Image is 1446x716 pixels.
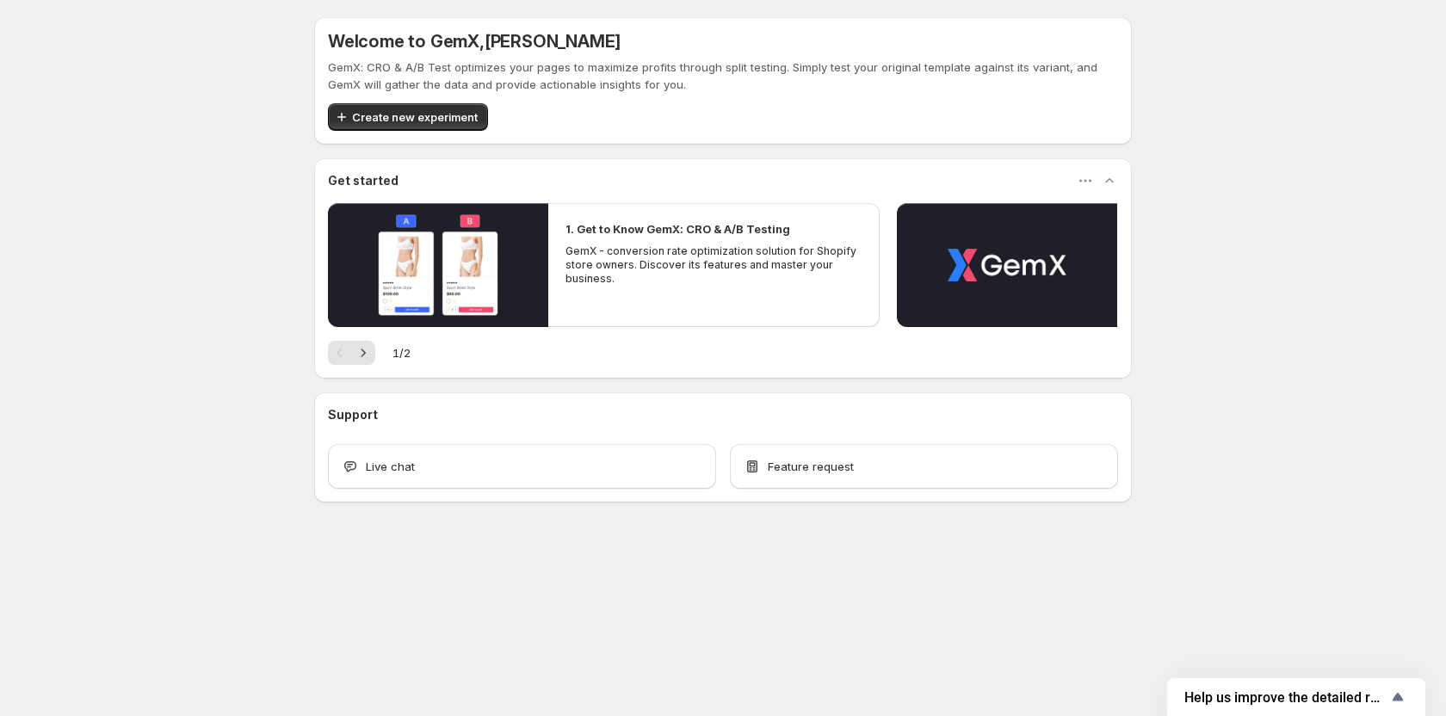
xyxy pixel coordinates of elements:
span: Feature request [768,458,854,475]
button: Next [351,341,375,365]
span: 1 / 2 [392,344,411,361]
span: , [PERSON_NAME] [479,31,621,52]
span: Help us improve the detailed report for A/B campaigns [1184,689,1387,706]
span: Live chat [366,458,415,475]
nav: Pagination [328,341,375,365]
button: Play video [328,203,548,327]
h2: 1. Get to Know GemX: CRO & A/B Testing [565,220,790,238]
button: Show survey - Help us improve the detailed report for A/B campaigns [1184,687,1408,707]
h5: Welcome to GemX [328,31,621,52]
button: Create new experiment [328,103,488,131]
p: GemX - conversion rate optimization solution for Shopify store owners. Discover its features and ... [565,244,862,286]
h3: Support [328,406,378,423]
h3: Get started [328,172,399,189]
span: Create new experiment [352,108,478,126]
button: Play video [897,203,1117,327]
p: GemX: CRO & A/B Test optimizes your pages to maximize profits through split testing. Simply test ... [328,59,1118,93]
